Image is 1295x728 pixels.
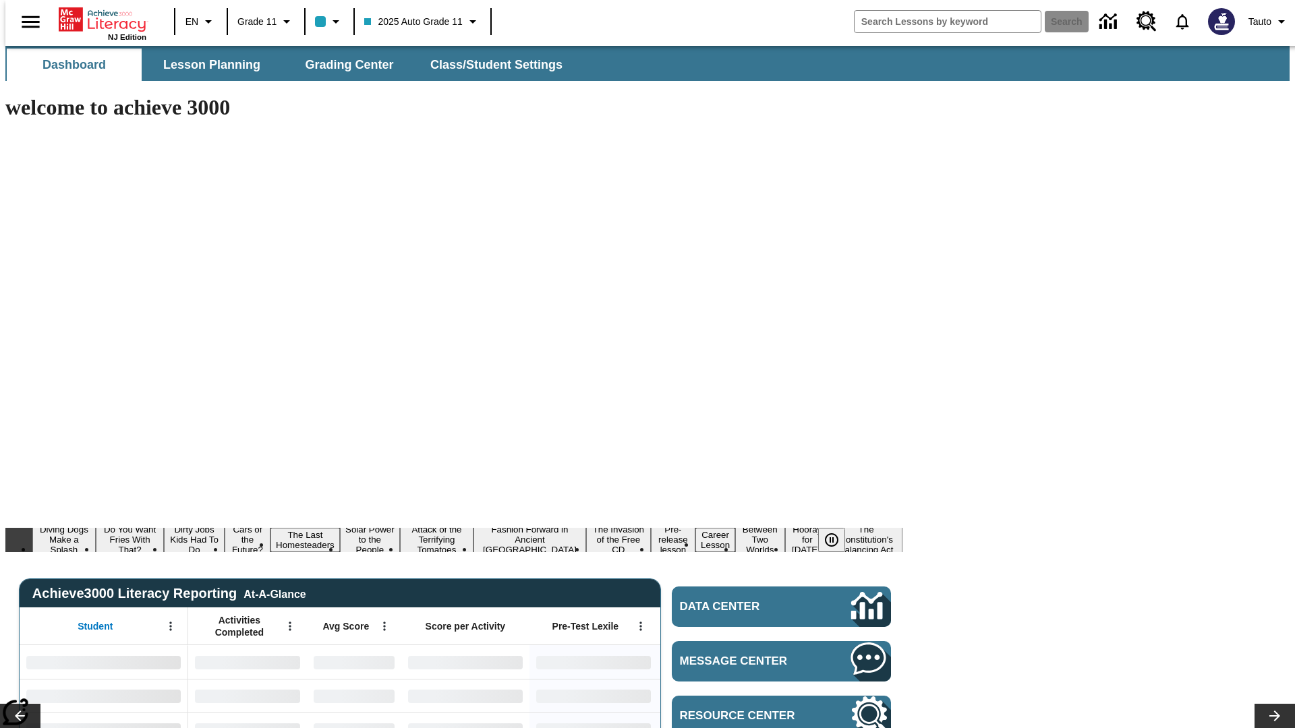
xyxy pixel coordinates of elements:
[307,679,401,712] div: No Data,
[586,522,651,557] button: Slide 9 The Invasion of the Free CD
[785,522,830,557] button: Slide 13 Hooray for Constitution Day!
[7,49,142,81] button: Dashboard
[680,709,811,723] span: Resource Center
[59,5,146,41] div: Home
[1165,4,1200,39] a: Notifications
[96,522,165,557] button: Slide 2 Do You Want Fries With That?
[552,620,619,632] span: Pre-Test Lexile
[270,528,340,552] button: Slide 5 The Last Homesteaders
[32,522,96,557] button: Slide 1 Diving Dogs Make a Splash
[364,15,462,29] span: 2025 Auto Grade 11
[164,522,224,557] button: Slide 3 Dirty Jobs Kids Had To Do
[144,49,279,81] button: Lesson Planning
[225,522,270,557] button: Slide 4 Cars of the Future?
[5,49,575,81] div: SubNavbar
[108,33,146,41] span: NJ Edition
[430,57,563,73] span: Class/Student Settings
[237,15,277,29] span: Grade 11
[59,6,146,33] a: Home
[1248,15,1271,29] span: Tauto
[680,655,811,668] span: Message Center
[672,586,891,627] a: Data Center
[818,528,845,552] button: Pause
[185,15,198,29] span: EN
[322,620,369,632] span: Avg Score
[280,616,300,636] button: Open Menu
[1208,8,1235,35] img: Avatar
[400,522,473,557] button: Slide 7 Attack of the Terrifying Tomatoes
[340,522,400,557] button: Slide 6 Solar Power to the People
[32,586,306,601] span: Achieve3000 Literacy Reporting
[1091,3,1128,40] a: Data Center
[830,522,902,557] button: Slide 14 The Constitution's Balancing Act
[188,645,307,679] div: No Data,
[179,9,223,34] button: Language: EN, Select a language
[1128,3,1165,40] a: Resource Center, Will open in new tab
[305,57,393,73] span: Grading Center
[232,9,300,34] button: Grade: Grade 11, Select a grade
[473,522,586,557] button: Slide 8 Fashion Forward in Ancient Rome
[695,528,735,552] button: Slide 11 Career Lesson
[243,586,306,601] div: At-A-Glance
[631,616,651,636] button: Open Menu
[188,679,307,712] div: No Data,
[374,616,395,636] button: Open Menu
[161,616,181,636] button: Open Menu
[735,522,784,557] button: Slide 12 Between Two Worlds
[310,9,349,34] button: Class color is light blue. Change class color
[163,57,260,73] span: Lesson Planning
[5,46,1290,81] div: SubNavbar
[420,49,573,81] button: Class/Student Settings
[1200,4,1243,39] button: Select a new avatar
[282,49,417,81] button: Grading Center
[307,645,401,679] div: No Data,
[78,620,113,632] span: Student
[651,522,695,557] button: Slide 10 Pre-release lesson
[672,641,891,681] a: Message Center
[195,614,284,638] span: Activities Completed
[818,528,859,552] div: Pause
[42,57,106,73] span: Dashboard
[426,620,506,632] span: Score per Activity
[11,2,51,42] button: Open side menu
[359,9,486,34] button: Class: 2025 Auto Grade 11, Select your class
[680,600,806,613] span: Data Center
[1243,9,1295,34] button: Profile/Settings
[1255,704,1295,728] button: Lesson carousel, Next
[5,95,902,120] h1: welcome to achieve 3000
[855,11,1041,32] input: search field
